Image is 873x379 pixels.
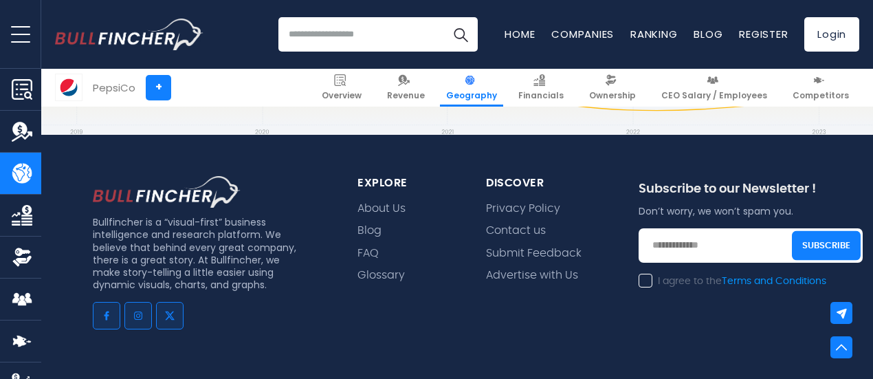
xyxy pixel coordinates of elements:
img: Bullfincher logo [55,19,203,50]
span: CEO Salary / Employees [661,90,767,101]
a: Geography [440,69,503,107]
span: Revenue [387,90,425,101]
a: Home [505,27,535,41]
a: FAQ [357,247,379,260]
a: Advertise with Us [486,269,578,282]
a: Revenue [381,69,431,107]
a: Submit Feedback [486,247,582,260]
a: Login [804,17,859,52]
p: Bullfincher is a “visual-first” business intelligence and research platform. We believe that behi... [93,216,302,291]
img: PEP logo [56,74,82,100]
a: Go to facebook [93,302,120,329]
a: Go to twitter [156,302,184,329]
span: Geography [446,90,497,101]
a: Glossary [357,269,405,282]
a: Financials [512,69,570,107]
iframe: reCAPTCHA [639,297,848,351]
button: Search [443,17,478,52]
a: Ranking [630,27,677,41]
img: Ownership [12,247,32,268]
div: PepsiCo [93,80,135,96]
a: + [146,75,171,100]
a: Blog [694,27,722,41]
img: footer logo [93,176,241,208]
div: explore [357,176,453,191]
a: Competitors [786,69,855,107]
a: Contact us [486,224,546,237]
a: Terms and Conditions [722,277,826,286]
button: Subscribe [792,230,861,260]
a: Blog [357,224,382,237]
p: Don’t worry, we won’t spam you. [639,205,863,217]
a: Go to homepage [55,19,203,50]
span: Competitors [793,90,849,101]
label: I agree to the [639,275,826,288]
a: Ownership [583,69,642,107]
a: CEO Salary / Employees [655,69,773,107]
div: Discover [486,176,606,191]
span: Ownership [589,90,636,101]
a: Companies [551,27,614,41]
span: Financials [518,90,564,101]
a: Overview [316,69,368,107]
span: Overview [322,90,362,101]
a: About Us [357,202,406,215]
a: Register [739,27,788,41]
a: Go to instagram [124,302,152,329]
div: Subscribe to our Newsletter ! [639,182,863,204]
a: Privacy Policy [486,202,560,215]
